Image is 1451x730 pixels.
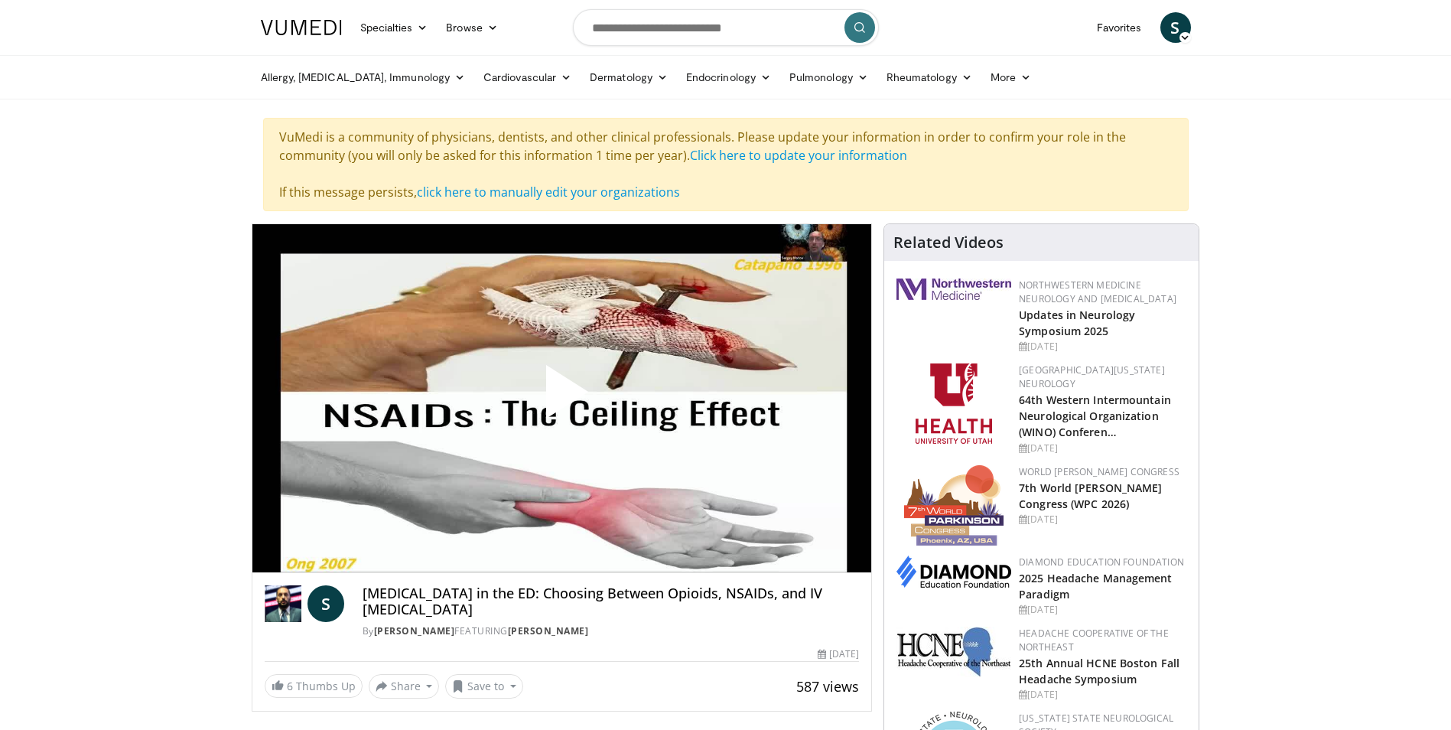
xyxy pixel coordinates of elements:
[265,674,363,698] a: 6 Thumbs Up
[1019,603,1186,617] div: [DATE]
[1019,308,1135,338] a: Updates in Neurology Symposium 2025
[1160,12,1191,43] a: S
[896,627,1011,677] img: 6c52f715-17a6-4da1-9b6c-8aaf0ffc109f.jpg.150x105_q85_autocrop_double_scale_upscale_version-0.2.jpg
[263,118,1189,211] div: VuMedi is a community of physicians, dentists, and other clinical professionals. Please update yo...
[287,679,293,693] span: 6
[1019,279,1176,305] a: Northwestern Medicine Neurology and [MEDICAL_DATA]
[796,677,859,696] span: 587 views
[690,147,907,164] a: Click here to update your information
[1019,340,1186,354] div: [DATE]
[904,465,1004,546] img: 16fe1da8-a9a0-4f15-bd45-1dd1acf19c34.png.150x105_q85_autocrop_double_scale_upscale_version-0.2.png
[1019,556,1184,569] a: Diamond Education Foundation
[896,279,1011,300] img: 2a462fb6-9365-492a-ac79-3166a6f924d8.png.150x105_q85_autocrop_double_scale_upscale_version-0.2.jpg
[265,585,301,622] img: Dr. Sergey Motov
[877,62,981,93] a: Rheumatology
[573,9,879,46] input: Search topics, interventions
[1019,442,1186,455] div: [DATE]
[981,62,1040,93] a: More
[818,647,859,661] div: [DATE]
[916,363,992,444] img: f6362829-b0a3-407d-a044-59546adfd345.png.150x105_q85_autocrop_double_scale_upscale_version-0.2.png
[896,556,1011,588] img: d0406666-9e5f-4b94-941b-f1257ac5ccaf.png.150x105_q85_autocrop_double_scale_upscale_version-0.2.png
[1019,481,1162,511] a: 7th World [PERSON_NAME] Congress (WPC 2026)
[374,624,455,637] a: [PERSON_NAME]
[252,62,475,93] a: Allergy, [MEDICAL_DATA], Immunology
[1019,656,1179,686] a: 25th Annual HCNE Boston Fall Headache Symposium
[252,224,872,573] video-js: Video Player
[581,62,677,93] a: Dermatology
[1088,12,1151,43] a: Favorites
[351,12,438,43] a: Specialties
[677,62,780,93] a: Endocrinology
[307,585,344,622] a: S
[417,184,680,200] a: click here to manually edit your organizations
[1019,393,1171,439] a: 64th Western Intermountain Neurological Organization (WINO) Conferen…
[437,12,507,43] a: Browse
[1019,363,1165,390] a: [GEOGRAPHIC_DATA][US_STATE] Neurology
[369,674,440,699] button: Share
[1019,627,1169,653] a: Headache Cooperative of the Northeast
[508,624,589,637] a: [PERSON_NAME]
[1019,465,1179,478] a: World [PERSON_NAME] Congress
[1019,571,1172,601] a: 2025 Headache Management Paradigm
[1019,513,1186,526] div: [DATE]
[445,674,523,699] button: Save to
[893,233,1004,252] h4: Related Videos
[363,585,859,618] h4: [MEDICAL_DATA] in the ED: Choosing Between Opioids, NSAIDs, and IV [MEDICAL_DATA]
[1019,688,1186,702] div: [DATE]
[261,20,342,35] img: VuMedi Logo
[474,62,581,93] a: Cardiovascular
[424,323,699,473] button: Play Video
[780,62,877,93] a: Pulmonology
[363,624,859,638] div: By FEATURING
